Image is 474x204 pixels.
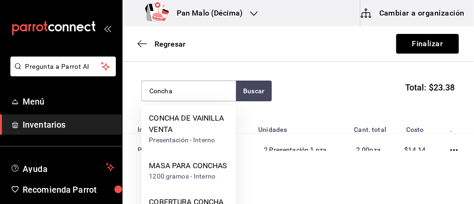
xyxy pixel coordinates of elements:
[396,34,459,54] button: Finalizar
[149,171,227,181] div: 1200 gramos - Interno
[405,146,426,154] span: $14.14
[155,40,186,49] span: Regresar
[356,146,370,154] span: 2.00
[23,162,102,173] span: Ayuda
[253,134,343,166] td: 2 Presentación 1 pza
[438,120,474,134] th: .
[25,62,101,72] span: Pregunta a Parrot AI
[392,120,438,134] th: Costo
[405,81,455,94] span: Total: $23.38
[104,24,111,32] button: open_drawer_menu
[149,113,228,135] div: CONCHA DE VAINILLA VENTA
[149,160,227,171] div: MASA PARA CONCHAS
[149,135,228,145] div: Presentación - Interno
[23,118,114,131] span: Inventarios
[23,95,114,108] span: Menú
[23,183,114,196] span: Recomienda Parrot
[10,57,116,76] button: Pregunta a Parrot AI
[7,68,116,78] a: Pregunta a Parrot AI
[253,120,343,134] th: Unidades
[142,81,236,101] input: Buscar insumo
[343,134,392,166] td: pza
[236,81,272,101] button: Buscar
[123,120,253,134] th: Insumo
[169,8,243,19] h3: Pan Malo (Décima)
[138,40,186,49] button: Regresar
[343,120,392,134] th: Cant. total
[123,134,253,166] td: PAN DE CAJA DE MASA MADRE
